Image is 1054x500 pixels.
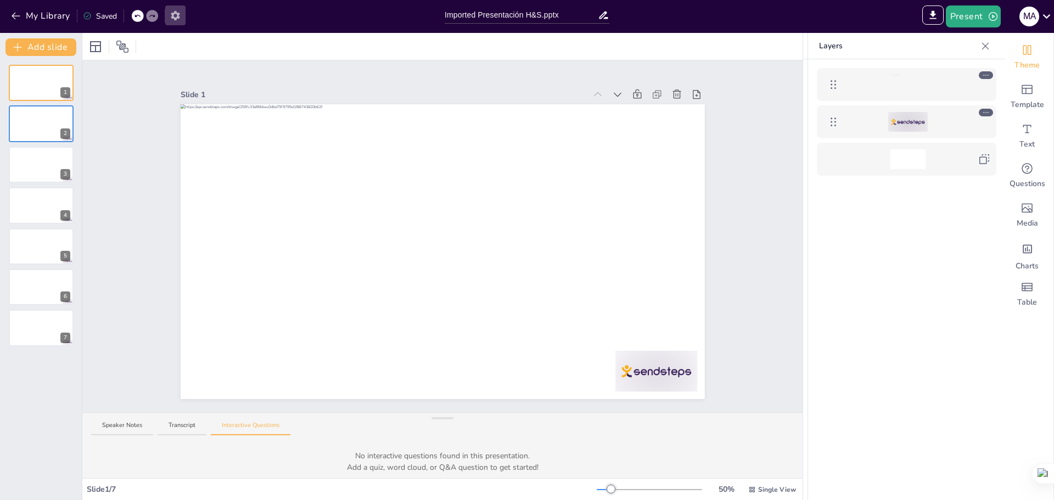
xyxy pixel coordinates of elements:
button: Interactive Questions [211,421,290,436]
div: 4 [9,187,74,223]
div: 3 [60,169,70,179]
button: Add slide [5,38,76,56]
span: Text [1019,139,1035,150]
div: 50 % [713,484,739,495]
span: Export to PowerPoint [922,5,944,27]
div: 4 [60,210,70,221]
div: Add text boxes [1001,116,1053,156]
div: 7 [9,310,74,346]
div: https://cdn.sendsteps.com/images/logo/sendsteps_logo_white.pnghttps://cdn.sendsteps.com/images/lo... [817,105,996,138]
div: Add charts and graphs [1001,235,1053,274]
span: Theme [1014,60,1040,71]
div: 2 [60,128,70,139]
p: Add a quiz, word cloud, or Q&A question to get started! [102,462,783,473]
input: Insert title [445,7,598,23]
button: Speaker Notes [91,421,153,436]
div: Add images, graphics, shapes or video [1001,195,1053,235]
button: Transcript [158,421,206,436]
div: 6 [60,291,70,302]
div: Get real-time input from your audience [1001,156,1053,195]
div: Slide 1 [181,89,586,100]
div: Saved [83,10,117,22]
p: Layers [819,33,977,59]
span: Media [1017,218,1038,229]
div: 3 [9,147,74,183]
div: Slide 1 / 7 [87,484,597,495]
div: 1 [60,87,70,98]
div: Layout [87,38,104,55]
div: 5 [60,251,70,261]
div: Add ready made slides [1001,77,1053,116]
div: 5 [9,228,74,265]
span: Charts [1016,261,1039,272]
div: 2 [9,105,74,142]
button: My Library [8,7,75,25]
div: https://api.sendsteps.com/image/259fc33e96bbac0dbd73f9795d1f86743820b62f [817,68,996,101]
span: Table [1017,297,1037,308]
button: M A [1019,5,1039,27]
div: Change the overall theme [1001,37,1053,77]
div: M A [1019,7,1039,26]
p: No interactive questions found in this presentation. [102,450,783,462]
div: 1 [9,65,74,101]
span: Single View [758,485,796,495]
span: Position [116,40,129,53]
span: Template [1011,99,1044,110]
div: Add a table [1001,274,1053,314]
span: Questions [1010,178,1045,189]
button: Present [946,5,1001,27]
div: 7 [60,333,70,343]
div: 6 [9,269,74,305]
